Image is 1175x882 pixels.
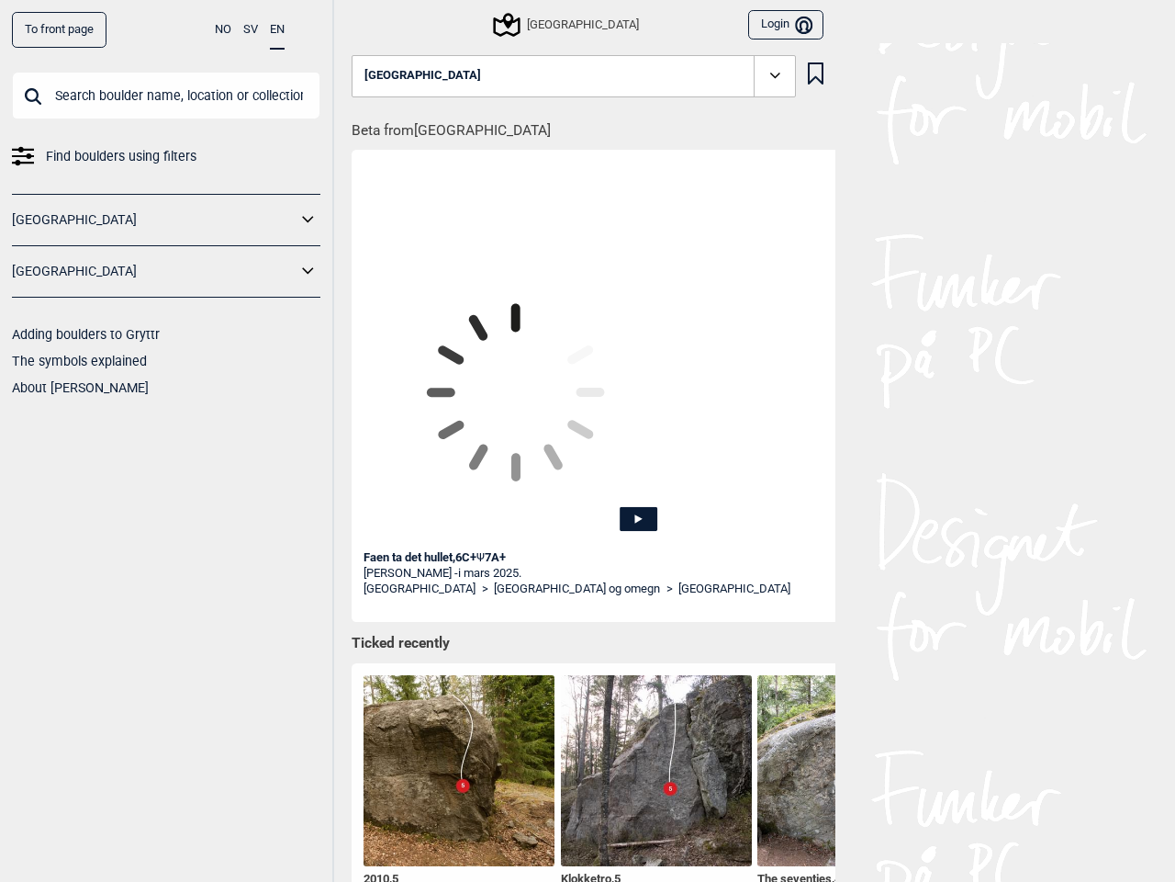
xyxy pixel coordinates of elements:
input: Search boulder name, location or collection [12,72,320,119]
a: [GEOGRAPHIC_DATA] [678,582,790,597]
span: > [482,582,488,597]
span: [GEOGRAPHIC_DATA] [364,69,481,83]
a: Adding boulders to Gryttr [12,327,160,342]
button: Login [748,10,823,40]
span: i mars 2025. [458,566,521,580]
span: Find boulders using filters [46,143,196,170]
a: [GEOGRAPHIC_DATA] [12,207,297,233]
a: [GEOGRAPHIC_DATA] [364,582,476,597]
a: [GEOGRAPHIC_DATA] [12,258,297,285]
a: [GEOGRAPHIC_DATA] og omegn [494,582,660,597]
button: EN [270,12,285,50]
img: 2010 201214 [364,675,554,866]
a: About [PERSON_NAME] [12,380,149,395]
div: Faen ta det hullet , 6C+ 7A+ [364,550,668,566]
h1: Beta from [GEOGRAPHIC_DATA] [352,109,835,141]
button: NO [215,12,231,48]
button: [GEOGRAPHIC_DATA] [352,55,796,97]
span: Ψ [476,550,485,564]
div: [PERSON_NAME] - [364,566,668,582]
a: To front page [12,12,106,48]
span: > [666,582,673,597]
a: The symbols explained [12,354,147,368]
div: [GEOGRAPHIC_DATA] [496,14,639,36]
a: Find boulders using filters [12,143,320,170]
img: The seventies 200524 [757,675,948,866]
h1: Ticked recently [352,634,823,654]
button: SV [243,12,258,48]
img: Klokketro 210420 [561,675,752,866]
